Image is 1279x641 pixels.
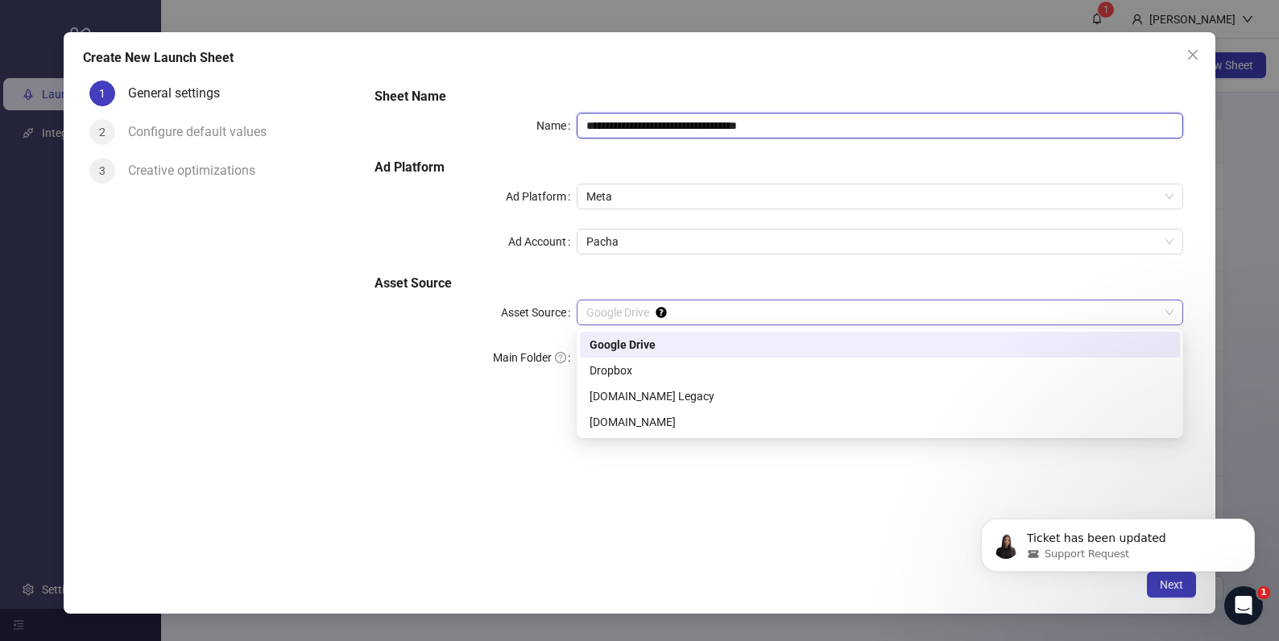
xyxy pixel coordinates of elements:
div: [DOMAIN_NAME] [590,413,1170,431]
span: 2 [99,126,106,139]
iframe: Intercom notifications message [957,485,1279,598]
div: Dropbox [580,358,1180,383]
span: 1 [99,87,106,100]
div: Google Drive [580,332,1180,358]
div: Tooltip anchor [654,305,668,320]
label: Main Folder [493,345,577,370]
span: close [1186,48,1199,61]
iframe: Intercom live chat [1224,586,1263,625]
h5: Asset Source [375,274,1183,293]
label: Ad Platform [506,184,577,209]
span: 3 [99,164,106,177]
div: Frame.io Legacy [580,383,1180,409]
div: Configure default values [128,119,279,145]
span: question-circle [555,352,566,363]
span: Google Drive [586,300,1173,325]
div: Google Drive [590,336,1170,354]
label: Ad Account [508,229,577,254]
h5: Sheet Name [375,87,1183,106]
button: Close [1180,42,1206,68]
h5: Ad Platform [375,158,1183,177]
div: Frame.io [580,409,1180,435]
div: Dropbox [590,362,1170,379]
div: General settings [128,81,233,106]
div: [DOMAIN_NAME] Legacy [590,387,1170,405]
div: Creative optimizations [128,158,268,184]
label: Asset Source [501,300,577,325]
span: Pacha [586,230,1173,254]
label: Name [536,113,577,139]
input: Name [577,113,1183,139]
div: Create New Launch Sheet [83,48,1195,68]
span: Meta [586,184,1173,209]
span: 1 [1257,586,1270,599]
